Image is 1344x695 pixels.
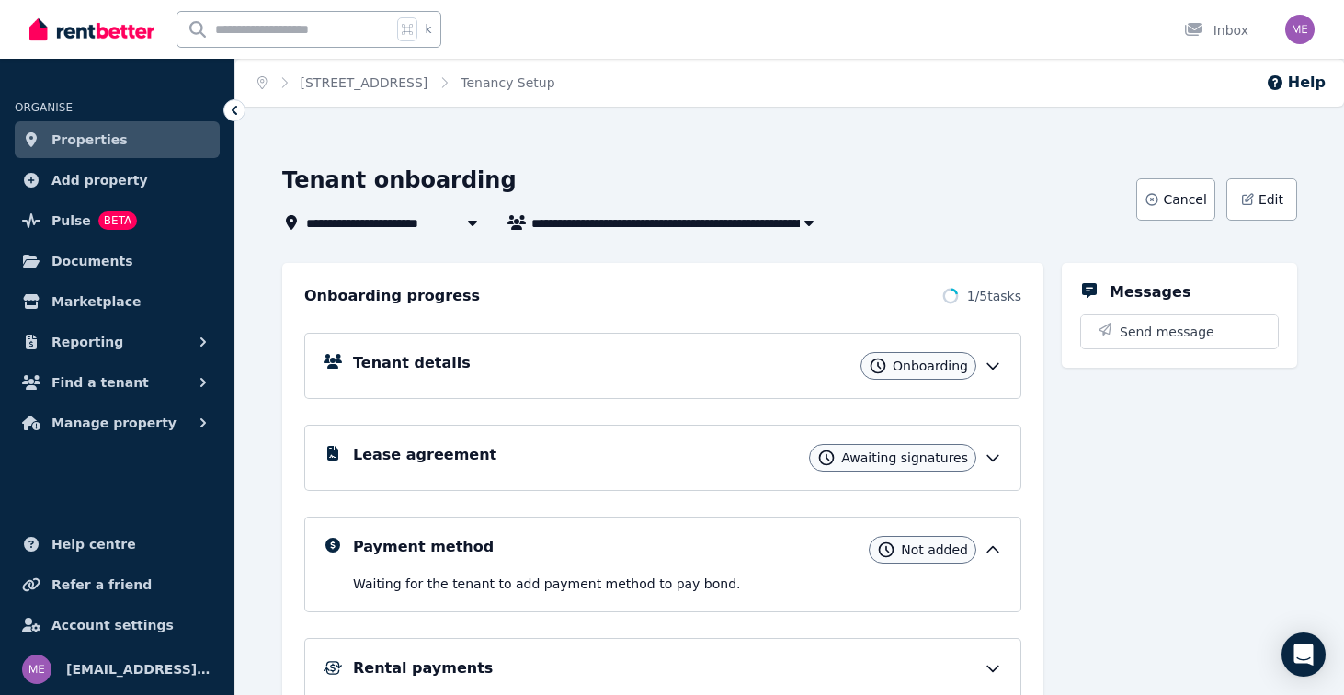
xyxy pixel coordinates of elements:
[1259,190,1283,209] span: Edit
[51,250,133,272] span: Documents
[22,655,51,684] img: melpol@hotmail.com
[15,404,220,441] button: Manage property
[1266,72,1326,94] button: Help
[1136,178,1214,221] button: Cancel
[15,607,220,644] a: Account settings
[15,121,220,158] a: Properties
[29,16,154,43] img: RentBetter
[51,291,141,313] span: Marketplace
[15,364,220,401] button: Find a tenant
[1226,178,1297,221] button: Edit
[15,526,220,563] a: Help centre
[51,210,91,232] span: Pulse
[15,101,73,114] span: ORGANISE
[1281,632,1326,677] div: Open Intercom Messenger
[15,324,220,360] button: Reporting
[967,287,1021,305] span: 1 / 5 tasks
[893,357,968,375] span: Onboarding
[51,412,177,434] span: Manage property
[353,536,494,558] h5: Payment method
[51,169,148,191] span: Add property
[51,614,174,636] span: Account settings
[841,449,968,467] span: Awaiting signatures
[353,352,471,374] h5: Tenant details
[461,74,554,92] span: Tenancy Setup
[1184,21,1248,40] div: Inbox
[15,283,220,320] a: Marketplace
[324,661,342,675] img: Rental Payments
[15,566,220,603] a: Refer a friend
[1163,190,1206,209] span: Cancel
[51,533,136,555] span: Help centre
[235,59,577,107] nav: Breadcrumb
[1285,15,1315,44] img: melpol@hotmail.com
[425,22,431,37] span: k
[282,165,517,195] h1: Tenant onboarding
[98,211,137,230] span: BETA
[15,162,220,199] a: Add property
[15,202,220,239] a: PulseBETA
[1110,281,1190,303] h5: Messages
[15,243,220,279] a: Documents
[301,75,428,90] a: [STREET_ADDRESS]
[51,331,123,353] span: Reporting
[1120,323,1214,341] span: Send message
[1081,315,1278,348] button: Send message
[353,657,493,679] h5: Rental payments
[51,129,128,151] span: Properties
[901,541,968,559] span: Not added
[66,658,212,680] span: [EMAIL_ADDRESS][DOMAIN_NAME]
[353,575,1002,593] p: Waiting for the tenant to add payment method to pay bond .
[51,371,149,393] span: Find a tenant
[353,444,496,466] h5: Lease agreement
[304,285,480,307] h2: Onboarding progress
[51,574,152,596] span: Refer a friend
